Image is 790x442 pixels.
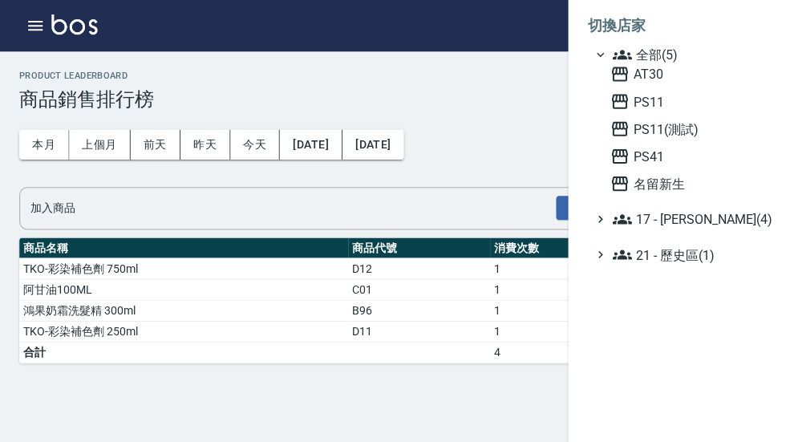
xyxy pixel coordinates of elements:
[610,45,764,64] span: 全部(5)
[610,244,764,263] span: 21 - 歷史區(1)
[607,119,764,138] span: PS11(測試)
[607,91,764,111] span: PS11
[607,64,764,83] span: AT30
[585,6,771,45] li: 切換店家
[610,209,764,228] span: 17 - [PERSON_NAME](4)
[607,146,764,165] span: PS41
[607,173,764,193] span: 名留新生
